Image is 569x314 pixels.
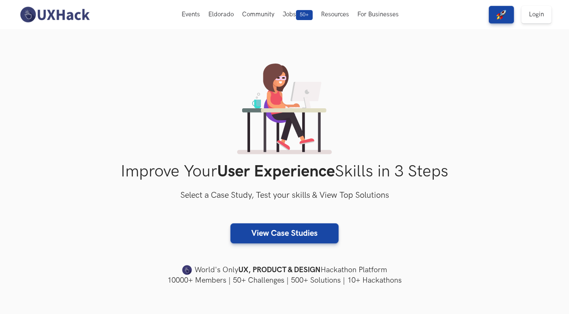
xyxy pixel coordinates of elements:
img: UXHack-logo.png [18,6,92,23]
h1: Improve Your Skills in 3 Steps [18,162,552,181]
h4: World's Only Hackathon Platform [18,264,552,276]
img: rocket [496,10,506,20]
a: View Case Studies [230,223,339,243]
strong: User Experience [217,162,335,181]
img: lady working on laptop [237,64,332,154]
h3: Select a Case Study, Test your skills & View Top Solutions [18,189,552,202]
a: Login [521,6,551,23]
img: uxhack-favicon-image.png [182,265,192,276]
span: 50+ [296,10,313,20]
h4: 10000+ Members | 50+ Challenges | 500+ Solutions | 10+ Hackathons [18,275,552,286]
strong: UX, PRODUCT & DESIGN [238,264,321,276]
